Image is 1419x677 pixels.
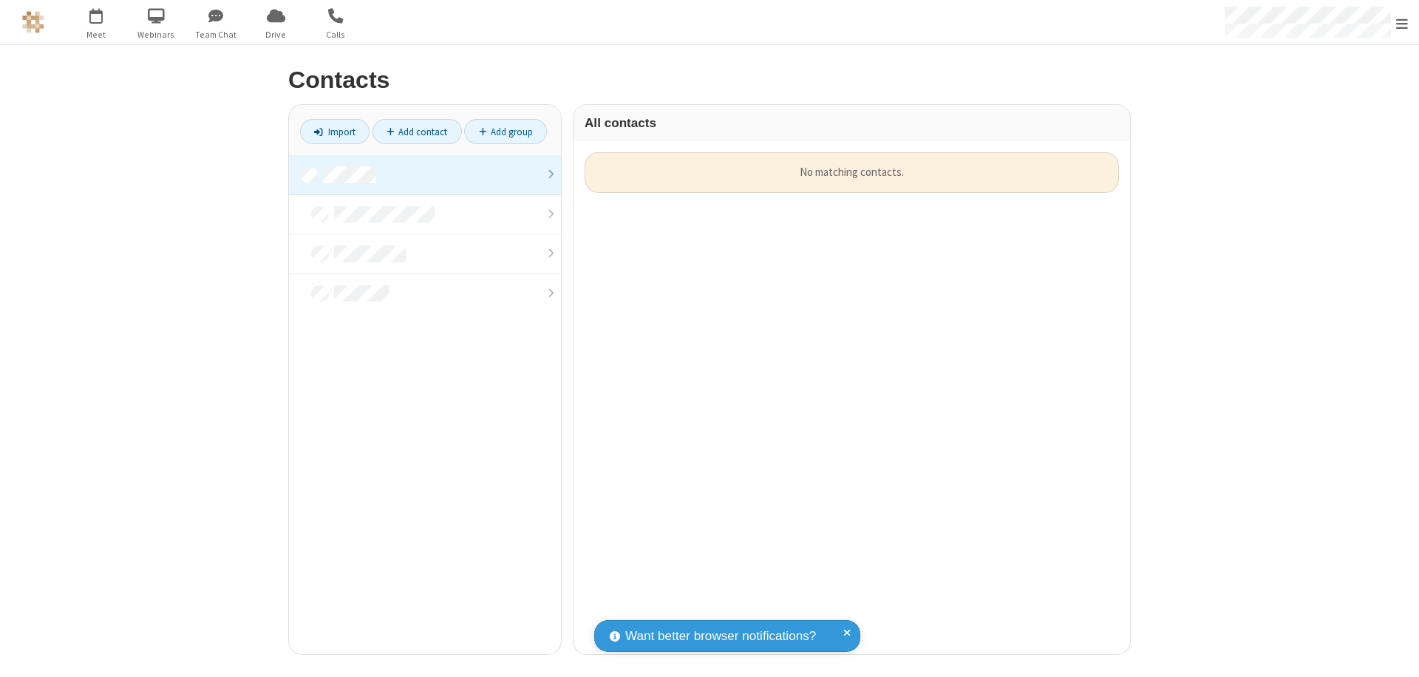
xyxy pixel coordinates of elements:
[585,116,1119,130] h3: All contacts
[248,28,304,41] span: Drive
[188,28,244,41] span: Team Chat
[574,141,1130,654] div: grid
[308,28,364,41] span: Calls
[625,627,816,646] span: Want better browser notifications?
[464,119,547,144] a: Add group
[129,28,184,41] span: Webinars
[69,28,124,41] span: Meet
[22,11,44,33] img: QA Selenium DO NOT DELETE OR CHANGE
[288,67,1131,93] h2: Contacts
[300,119,370,144] a: Import
[585,152,1119,193] div: No matching contacts.
[372,119,462,144] a: Add contact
